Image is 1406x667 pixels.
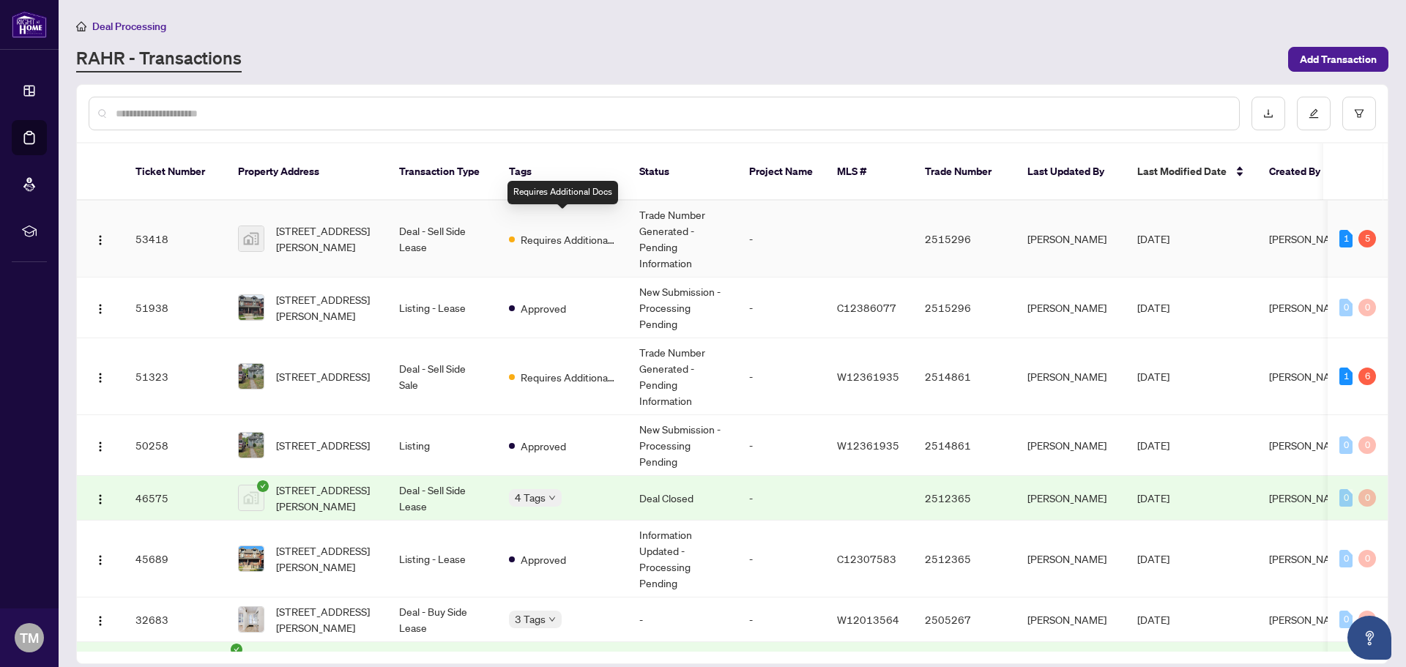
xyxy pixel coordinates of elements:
[628,144,737,201] th: Status
[1269,370,1348,383] span: [PERSON_NAME]
[737,201,825,277] td: -
[239,607,264,632] img: thumbnail-img
[1137,163,1227,179] span: Last Modified Date
[89,608,112,631] button: Logo
[1339,230,1353,247] div: 1
[1354,108,1364,119] span: filter
[276,368,370,384] span: [STREET_ADDRESS]
[521,369,616,385] span: Requires Additional Docs
[515,489,546,506] span: 4 Tags
[1263,108,1273,119] span: download
[837,439,899,452] span: W12361935
[387,338,497,415] td: Deal - Sell Side Sale
[124,597,226,642] td: 32683
[76,46,242,72] a: RAHR - Transactions
[1137,491,1169,504] span: [DATE]
[1347,616,1391,660] button: Open asap
[1269,439,1348,452] span: [PERSON_NAME]
[1016,521,1126,597] td: [PERSON_NAME]
[521,231,616,247] span: Requires Additional Docs
[94,441,106,452] img: Logo
[89,433,112,457] button: Logo
[628,415,737,476] td: New Submission - Processing Pending
[913,144,1016,201] th: Trade Number
[837,370,899,383] span: W12361935
[1269,552,1348,565] span: [PERSON_NAME]
[276,291,376,324] span: [STREET_ADDRESS][PERSON_NAME]
[239,546,264,571] img: thumbnail-img
[1269,301,1348,314] span: [PERSON_NAME]
[1339,368,1353,385] div: 1
[737,338,825,415] td: -
[94,372,106,384] img: Logo
[1251,97,1285,130] button: download
[913,201,1016,277] td: 2515296
[1137,613,1169,626] span: [DATE]
[89,486,112,510] button: Logo
[124,476,226,521] td: 46575
[1016,277,1126,338] td: [PERSON_NAME]
[1137,552,1169,565] span: [DATE]
[124,277,226,338] td: 51938
[913,338,1016,415] td: 2514861
[913,415,1016,476] td: 2514861
[628,338,737,415] td: Trade Number Generated - Pending Information
[276,543,376,575] span: [STREET_ADDRESS][PERSON_NAME]
[628,521,737,597] td: Information Updated - Processing Pending
[76,21,86,31] span: home
[913,476,1016,521] td: 2512365
[913,521,1016,597] td: 2512365
[1016,144,1126,201] th: Last Updated By
[94,554,106,566] img: Logo
[387,415,497,476] td: Listing
[276,437,370,453] span: [STREET_ADDRESS]
[92,20,166,33] span: Deal Processing
[913,277,1016,338] td: 2515296
[515,611,546,627] span: 3 Tags
[231,644,242,655] span: check-circle
[239,364,264,389] img: thumbnail-img
[1137,439,1169,452] span: [DATE]
[257,480,269,492] span: check-circle
[89,365,112,388] button: Logo
[1300,48,1377,71] span: Add Transaction
[387,144,497,201] th: Transaction Type
[521,438,566,454] span: Approved
[387,277,497,338] td: Listing - Lease
[276,482,376,514] span: [STREET_ADDRESS][PERSON_NAME]
[1358,368,1376,385] div: 6
[89,227,112,250] button: Logo
[1358,611,1376,628] div: 0
[737,597,825,642] td: -
[89,296,112,319] button: Logo
[387,476,497,521] td: Deal - Sell Side Lease
[737,476,825,521] td: -
[1339,550,1353,567] div: 0
[1257,144,1345,201] th: Created By
[825,144,913,201] th: MLS #
[12,11,47,38] img: logo
[387,521,497,597] td: Listing - Lease
[1126,144,1257,201] th: Last Modified Date
[124,415,226,476] td: 50258
[628,277,737,338] td: New Submission - Processing Pending
[628,201,737,277] td: Trade Number Generated - Pending Information
[521,300,566,316] span: Approved
[837,552,896,565] span: C12307583
[94,234,106,246] img: Logo
[1358,436,1376,454] div: 0
[521,551,566,567] span: Approved
[276,223,376,255] span: [STREET_ADDRESS][PERSON_NAME]
[1339,436,1353,454] div: 0
[124,144,226,201] th: Ticket Number
[239,485,264,510] img: thumbnail-img
[94,303,106,315] img: Logo
[913,597,1016,642] td: 2505267
[837,613,899,626] span: W12013564
[1339,611,1353,628] div: 0
[89,547,112,570] button: Logo
[276,603,376,636] span: [STREET_ADDRESS][PERSON_NAME]
[1309,108,1319,119] span: edit
[1016,201,1126,277] td: [PERSON_NAME]
[1269,491,1348,504] span: [PERSON_NAME]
